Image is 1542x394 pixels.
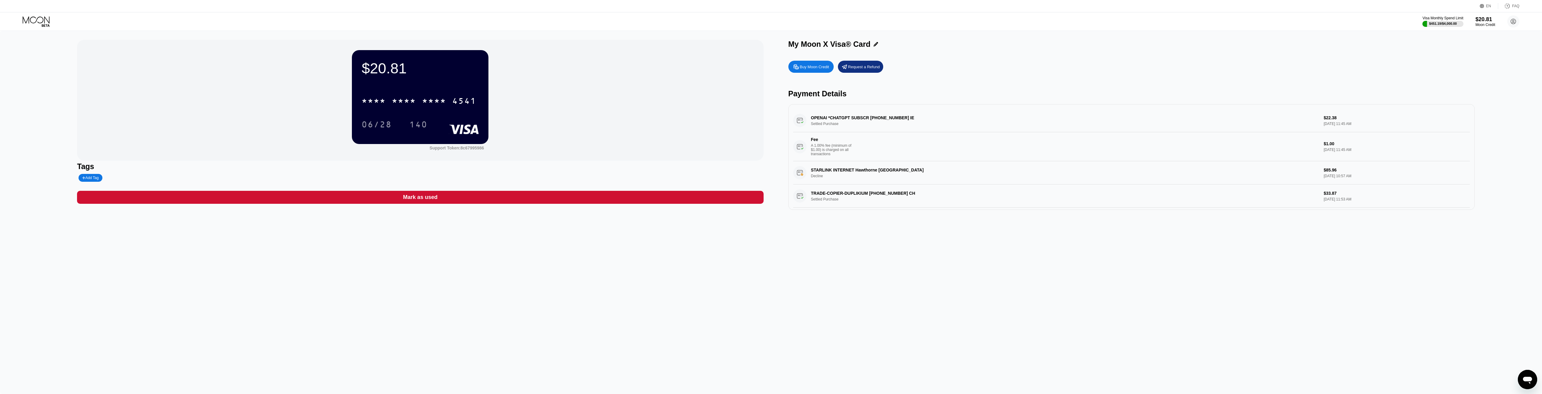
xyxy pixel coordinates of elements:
[848,64,880,69] div: Request a Refund
[1476,16,1495,27] div: $20.81Moon Credit
[362,60,479,77] div: $20.81
[403,194,437,201] div: Mark as used
[793,208,1470,237] div: FeeA 1.00% fee (minimum of $1.00) is charged on all transactions$1.00[DATE] 11:53 AM
[1486,4,1491,8] div: EN
[811,137,853,142] div: Fee
[405,117,432,132] div: 140
[1422,16,1463,27] div: Visa Monthly Spend Limit$451.19/$4,000.00
[1476,23,1495,27] div: Moon Credit
[1498,3,1519,9] div: FAQ
[788,40,871,49] div: My Moon X Visa® Card
[788,61,834,73] div: Buy Moon Credit
[1429,22,1457,25] div: $451.19 / $4,000.00
[1422,16,1463,20] div: Visa Monthly Spend Limit
[793,132,1470,161] div: FeeA 1.00% fee (minimum of $1.00) is charged on all transactions$1.00[DATE] 11:45 AM
[1324,141,1470,146] div: $1.00
[1324,148,1470,152] div: [DATE] 11:45 AM
[838,61,883,73] div: Request a Refund
[811,143,856,156] div: A 1.00% fee (minimum of $1.00) is charged on all transactions
[77,162,763,171] div: Tags
[1518,370,1537,389] iframe: Button to launch messaging window, conversation in progress
[800,64,829,69] div: Buy Moon Credit
[430,146,484,150] div: Support Token:8c67995986
[357,117,396,132] div: 06/28
[1512,4,1519,8] div: FAQ
[1480,3,1498,9] div: EN
[1476,16,1495,23] div: $20.81
[409,120,427,130] div: 140
[788,89,1475,98] div: Payment Details
[430,146,484,150] div: Support Token: 8c67995986
[77,191,763,204] div: Mark as used
[362,120,392,130] div: 06/28
[82,176,98,180] div: Add Tag
[452,97,476,107] div: 4541
[79,174,102,182] div: Add Tag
